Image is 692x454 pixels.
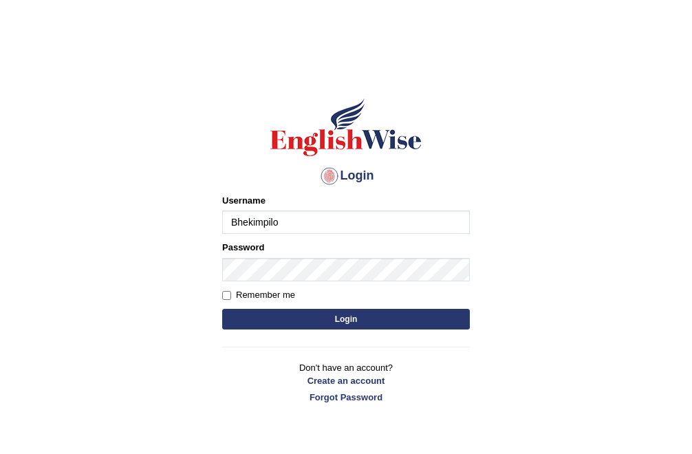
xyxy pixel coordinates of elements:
[222,374,470,387] a: Create an account
[222,165,470,187] h4: Login
[222,288,295,302] label: Remember me
[222,361,470,404] p: Don't have an account?
[222,391,470,404] a: Forgot Password
[222,241,264,254] label: Password
[222,309,470,329] button: Login
[268,96,424,158] img: Logo of English Wise sign in for intelligent practice with AI
[222,194,266,207] label: Username
[222,291,231,300] input: Remember me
